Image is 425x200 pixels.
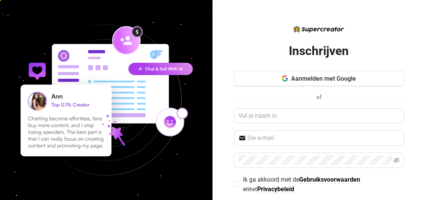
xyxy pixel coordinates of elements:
input: Vul je naam in [234,108,404,124]
button: Aanmelden met Google [234,71,404,86]
a: Privacybeleid [257,185,294,193]
input: Uw e-mail [248,133,399,143]
img: logo-BBDzfeDw.svg [293,26,344,33]
strong: Gebruiksvoorwaarden [299,176,360,183]
span: en [243,185,250,193]
a: Gebruiksvoorwaarden [299,176,360,184]
span: het [240,175,404,194]
span: Oog onzichtbaar [393,157,399,163]
span: Ik ga akkoord met de [243,176,299,183]
span: Aanmelden met Google [291,75,356,82]
strong: Privacybeleid [257,185,294,193]
span: of [316,94,322,101]
h2: Inschrijven [289,43,349,59]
